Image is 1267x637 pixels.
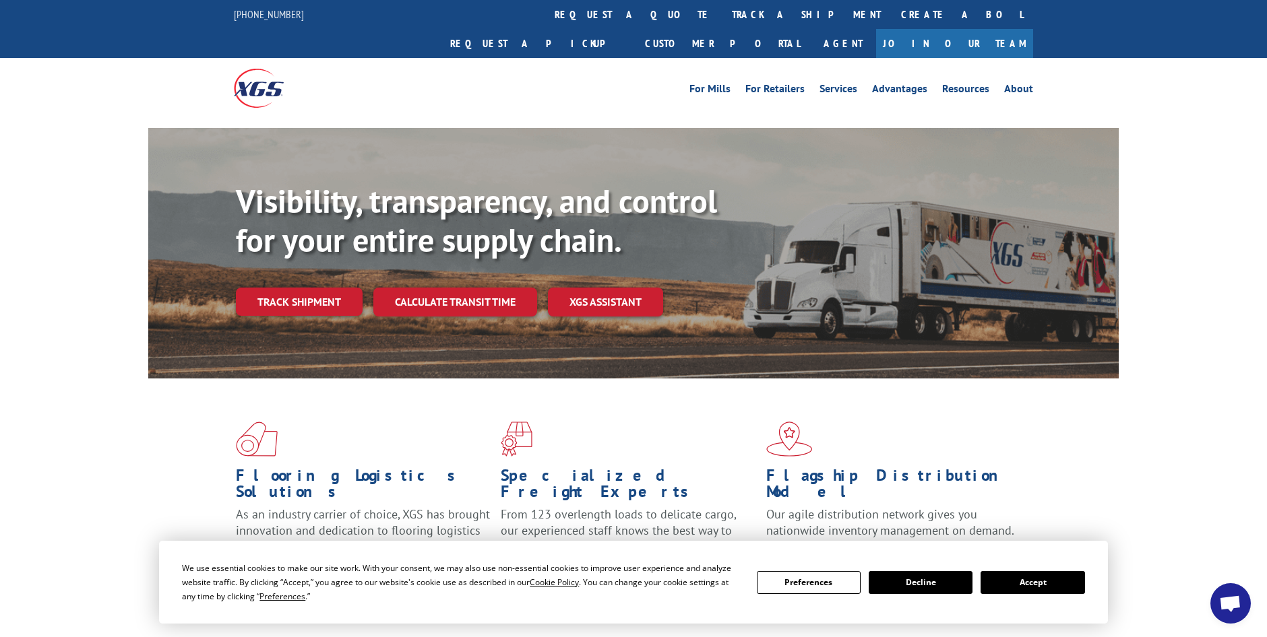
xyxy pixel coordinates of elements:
[236,422,278,457] img: xgs-icon-total-supply-chain-intelligence-red
[689,83,731,98] a: For Mills
[259,591,305,602] span: Preferences
[530,576,579,588] span: Cookie Policy
[159,541,1108,624] div: Cookie Consent Prompt
[869,571,972,594] button: Decline
[942,83,989,98] a: Resources
[872,83,927,98] a: Advantages
[635,29,810,58] a: Customer Portal
[234,7,304,21] a: [PHONE_NUMBER]
[501,422,532,457] img: xgs-icon-focused-on-flooring-red
[766,422,813,457] img: xgs-icon-flagship-distribution-model-red
[876,29,1033,58] a: Join Our Team
[501,506,755,566] p: From 123 overlength loads to delicate cargo, our experienced staff knows the best way to move you...
[236,180,717,261] b: Visibility, transparency, and control for your entire supply chain.
[440,29,635,58] a: Request a pickup
[1210,583,1251,624] div: Open chat
[182,561,740,603] div: We use essential cookies to make our site work. With your consent, we may also use non-essential ...
[548,288,663,316] a: XGS ASSISTANT
[501,467,755,506] h1: Specialized Freight Experts
[1004,83,1033,98] a: About
[236,467,491,506] h1: Flooring Logistics Solutions
[757,571,861,594] button: Preferences
[236,288,363,316] a: Track shipment
[236,506,490,554] span: As an industry carrier of choice, XGS has brought innovation and dedication to flooring logistics...
[820,83,857,98] a: Services
[810,29,876,58] a: Agent
[981,571,1084,594] button: Accept
[766,467,1021,506] h1: Flagship Distribution Model
[745,83,805,98] a: For Retailers
[373,288,537,316] a: Calculate transit time
[766,506,1014,538] span: Our agile distribution network gives you nationwide inventory management on demand.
